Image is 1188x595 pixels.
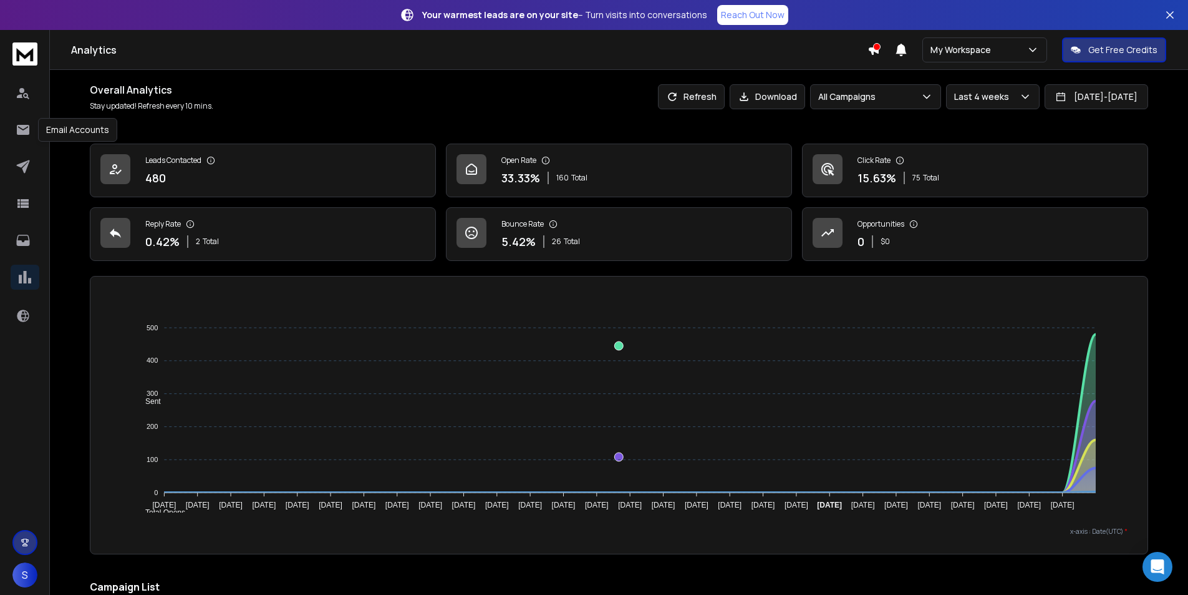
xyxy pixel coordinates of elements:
p: Stay updated! Refresh every 10 mins. [90,101,213,111]
span: Total [923,173,939,183]
tspan: [DATE] [984,501,1008,509]
tspan: [DATE] [618,501,642,509]
tspan: [DATE] [286,501,309,509]
tspan: [DATE] [785,501,808,509]
tspan: [DATE] [385,501,409,509]
tspan: 300 [147,390,158,397]
h2: Campaign List [90,579,1148,594]
tspan: [DATE] [652,501,675,509]
p: My Workspace [930,44,996,56]
tspan: 200 [147,423,158,430]
tspan: [DATE] [319,501,342,509]
p: – Turn visits into conversations [422,9,707,21]
div: Open Intercom Messenger [1142,552,1172,582]
button: Download [730,84,805,109]
span: 75 [912,173,920,183]
span: Total [571,173,587,183]
img: logo [12,42,37,66]
tspan: [DATE] [352,501,375,509]
tspan: [DATE] [518,501,542,509]
span: Sent [136,397,161,406]
p: Bounce Rate [501,219,544,229]
tspan: 100 [147,456,158,463]
tspan: [DATE] [685,501,708,509]
a: Click Rate15.63%75Total [802,144,1148,197]
tspan: [DATE] [418,501,442,509]
a: Opportunities0$0 [802,207,1148,261]
a: Bounce Rate5.42%26Total [446,207,792,261]
a: Reach Out Now [717,5,788,25]
p: Open Rate [501,155,536,165]
tspan: [DATE] [1051,501,1075,509]
div: Email Accounts [38,118,117,142]
a: Open Rate33.33%160Total [446,144,792,197]
tspan: [DATE] [884,501,908,509]
span: 2 [196,237,200,247]
p: Reply Rate [145,219,181,229]
tspan: [DATE] [918,501,942,509]
p: 0 [857,233,864,250]
p: Reach Out Now [721,9,785,21]
button: Get Free Credits [1062,37,1166,62]
p: 15.63 % [857,169,896,187]
tspan: 0 [154,489,158,496]
p: Download [755,91,797,103]
strong: Your warmest leads are on your site [422,9,578,21]
tspan: [DATE] [485,501,509,509]
tspan: [DATE] [552,501,576,509]
p: 33.33 % [501,169,540,187]
p: All Campaigns [818,91,881,103]
p: 0.42 % [145,233,180,250]
h1: Analytics [71,42,867,57]
p: Leads Contacted [145,155,201,165]
button: [DATE]-[DATE] [1045,84,1148,109]
span: Total Opens [136,508,185,517]
tspan: [DATE] [152,501,176,509]
p: Refresh [683,91,717,103]
tspan: [DATE] [186,501,210,509]
button: S [12,563,37,588]
tspan: [DATE] [718,501,741,509]
p: Opportunities [857,219,904,229]
span: 160 [556,173,569,183]
p: Click Rate [857,155,891,165]
tspan: [DATE] [252,501,276,509]
p: Last 4 weeks [954,91,1014,103]
h1: Overall Analytics [90,82,213,97]
tspan: [DATE] [452,501,475,509]
tspan: [DATE] [219,501,243,509]
tspan: [DATE] [585,501,609,509]
tspan: 400 [147,357,158,365]
tspan: 500 [147,324,158,332]
p: Get Free Credits [1088,44,1157,56]
tspan: [DATE] [951,501,975,509]
span: Total [203,237,219,247]
p: 480 [145,169,166,187]
tspan: [DATE] [1018,501,1041,509]
a: Reply Rate0.42%2Total [90,207,436,261]
p: $ 0 [881,237,890,247]
a: Leads Contacted480 [90,144,436,197]
p: x-axis : Date(UTC) [110,527,1128,536]
span: Total [564,237,580,247]
tspan: [DATE] [851,501,875,509]
span: 26 [552,237,561,247]
button: Refresh [658,84,725,109]
tspan: [DATE] [817,501,842,509]
p: 5.42 % [501,233,536,250]
tspan: [DATE] [751,501,775,509]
